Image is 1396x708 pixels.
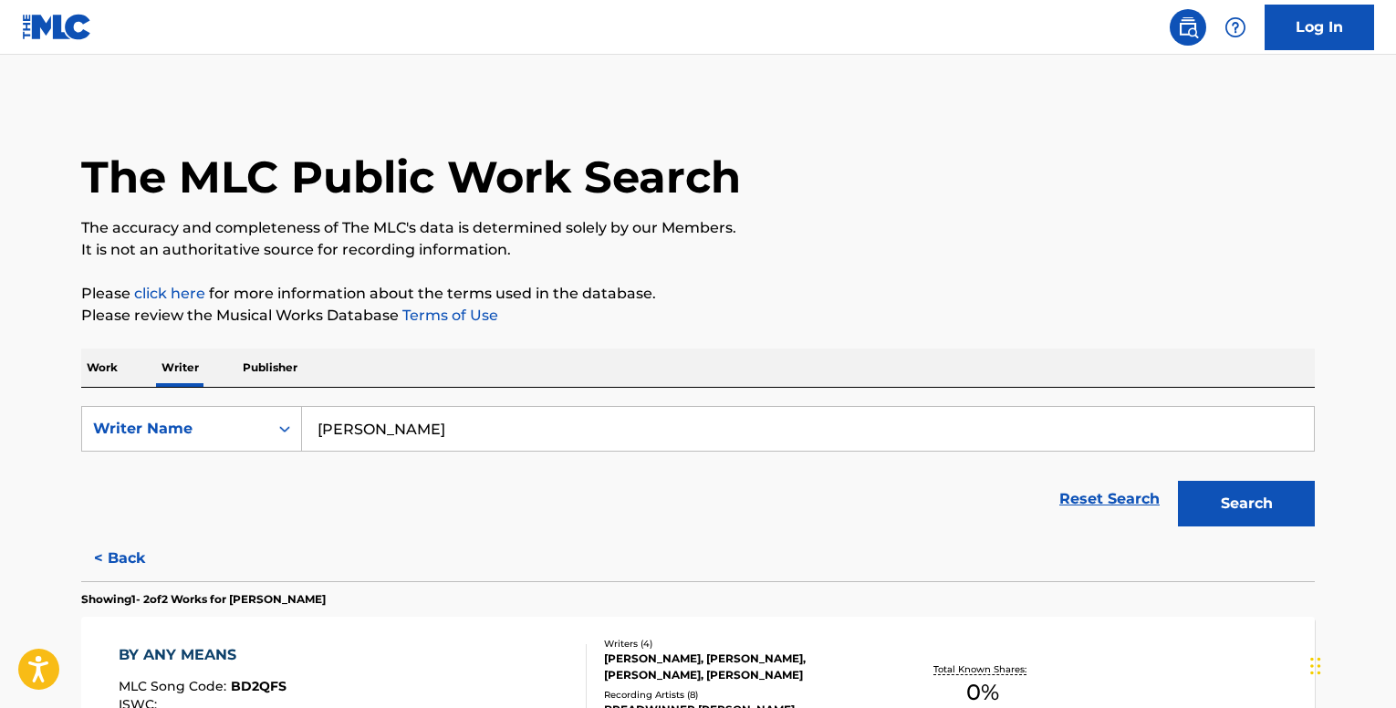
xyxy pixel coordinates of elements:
p: Please review the Musical Works Database [81,305,1315,327]
button: < Back [81,536,191,581]
p: Work [81,349,123,387]
p: The accuracy and completeness of The MLC's data is determined solely by our Members. [81,217,1315,239]
h1: The MLC Public Work Search [81,150,741,204]
p: Showing 1 - 2 of 2 Works for [PERSON_NAME] [81,591,326,608]
p: Total Known Shares: [933,662,1031,676]
a: Log In [1265,5,1374,50]
img: MLC Logo [22,14,92,40]
a: click here [134,285,205,302]
a: Public Search [1170,9,1206,46]
iframe: Chat Widget [1305,620,1396,708]
a: Terms of Use [399,307,498,324]
form: Search Form [81,406,1315,536]
div: Writer Name [93,418,257,440]
div: BY ANY MEANS [119,644,286,666]
img: help [1224,16,1246,38]
p: It is not an authoritative source for recording information. [81,239,1315,261]
p: Publisher [237,349,303,387]
div: Drag [1310,639,1321,693]
p: Please for more information about the terms used in the database. [81,283,1315,305]
img: search [1177,16,1199,38]
p: Writer [156,349,204,387]
div: Recording Artists ( 8 ) [604,688,880,702]
span: MLC Song Code : [119,678,231,694]
div: [PERSON_NAME], [PERSON_NAME], [PERSON_NAME], [PERSON_NAME] [604,651,880,683]
span: BD2QFS [231,678,286,694]
div: Writers ( 4 ) [604,637,880,651]
a: Reset Search [1050,479,1169,519]
div: Help [1217,9,1254,46]
button: Search [1178,481,1315,526]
